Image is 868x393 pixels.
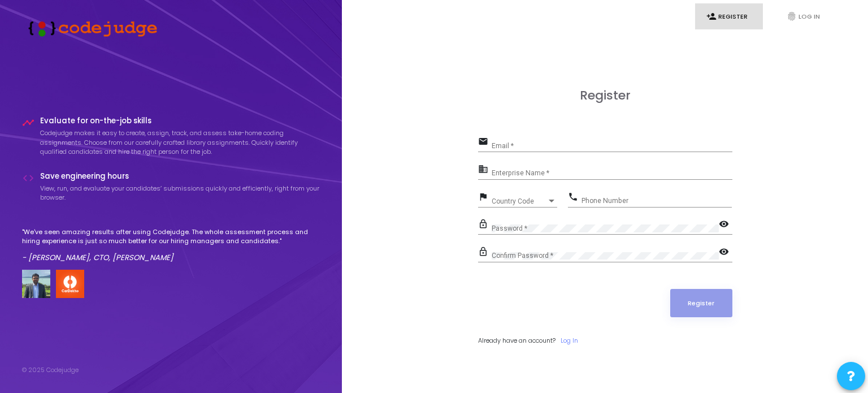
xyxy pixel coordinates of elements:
[478,191,492,205] mat-icon: flag
[568,191,581,205] mat-icon: phone
[22,172,34,184] i: code
[40,184,320,202] p: View, run, and evaluate your candidates’ submissions quickly and efficiently, right from your bro...
[695,3,763,30] a: person_addRegister
[581,197,732,205] input: Phone Number
[719,218,732,232] mat-icon: visibility
[478,88,732,103] h3: Register
[719,246,732,260] mat-icon: visibility
[492,142,732,150] input: Email
[706,11,717,21] i: person_add
[478,336,555,345] span: Already have an account?
[670,289,732,317] button: Register
[22,116,34,129] i: timeline
[492,198,547,205] span: Country Code
[478,136,492,149] mat-icon: email
[40,116,320,126] h4: Evaluate for on-the-job skills
[775,3,843,30] a: fingerprintLog In
[787,11,797,21] i: fingerprint
[478,218,492,232] mat-icon: lock_outline
[22,270,50,298] img: user image
[478,246,492,260] mat-icon: lock_outline
[561,336,578,346] a: Log In
[22,252,173,263] em: - [PERSON_NAME], CTO, [PERSON_NAME]
[22,365,79,375] div: © 2025 Codejudge
[478,163,492,177] mat-icon: business
[22,227,320,246] p: "We've seen amazing results after using Codejudge. The whole assessment process and hiring experi...
[56,270,84,298] img: company-logo
[40,172,320,181] h4: Save engineering hours
[492,170,732,178] input: Enterprise Name
[40,128,320,157] p: Codejudge makes it easy to create, assign, track, and assess take-home coding assignments. Choose...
